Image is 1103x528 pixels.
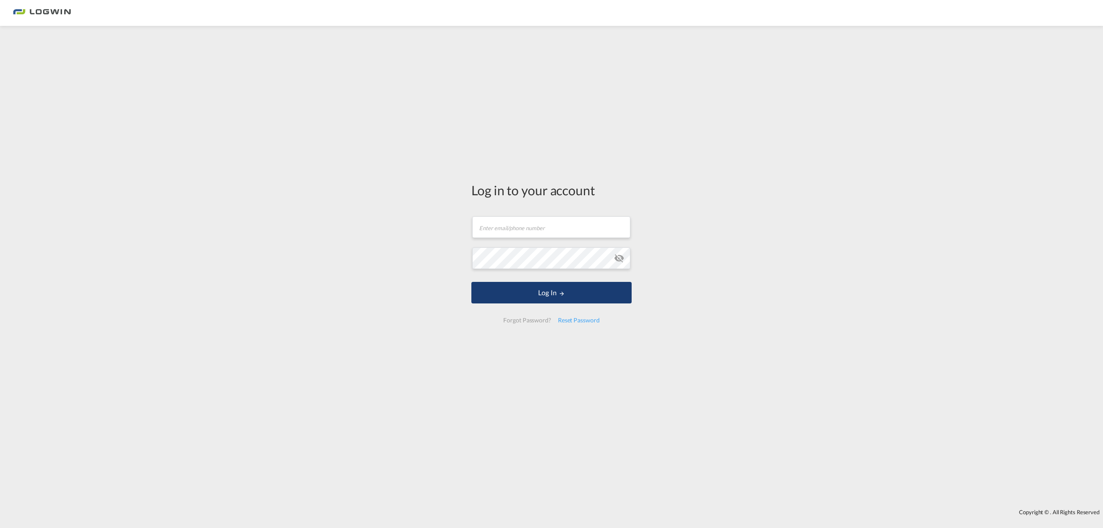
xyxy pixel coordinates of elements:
button: LOGIN [471,282,632,303]
input: Enter email/phone number [472,216,630,238]
div: Forgot Password? [500,312,554,328]
img: bc73a0e0d8c111efacd525e4c8ad7d32.png [13,3,71,23]
div: Log in to your account [471,181,632,199]
md-icon: icon-eye-off [614,253,624,263]
div: Reset Password [555,312,603,328]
